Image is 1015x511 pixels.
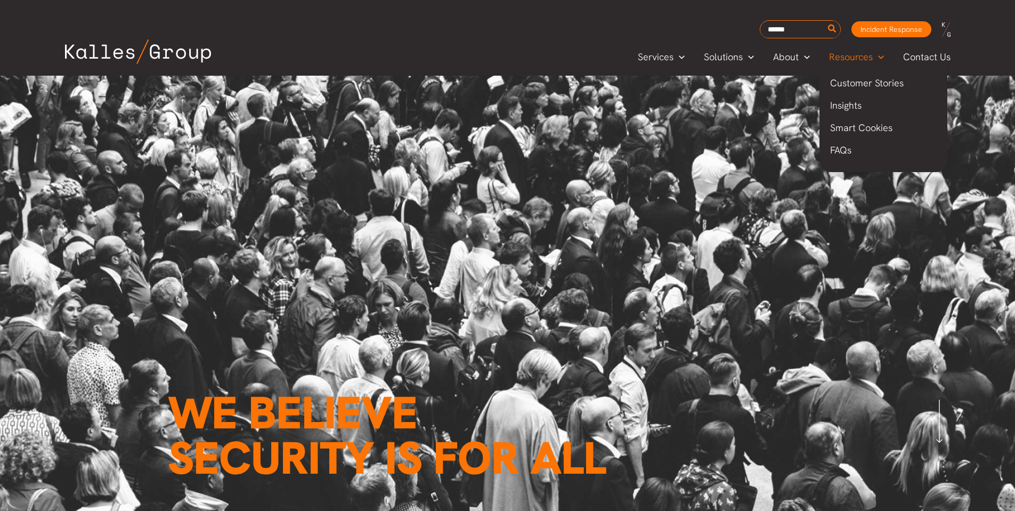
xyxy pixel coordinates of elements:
[704,49,743,65] span: Solutions
[628,48,961,66] nav: Primary Site Navigation
[819,94,947,117] a: Insights
[851,21,931,37] a: Incident Response
[819,139,947,161] a: FAQs
[830,77,904,89] span: Customer Stories
[168,383,606,488] span: We believe Security is for all
[819,49,894,65] a: ResourcesMenu Toggle
[628,49,694,65] a: ServicesMenu Toggle
[829,49,873,65] span: Resources
[830,144,851,156] span: FAQs
[830,99,862,111] span: Insights
[826,21,839,38] button: Search
[773,49,799,65] span: About
[819,72,947,94] a: Customer Stories
[903,49,951,65] span: Contact Us
[65,39,211,64] img: Kalles Group
[743,49,754,65] span: Menu Toggle
[694,49,764,65] a: SolutionsMenu Toggle
[638,49,673,65] span: Services
[819,117,947,139] a: Smart Cookies
[873,49,884,65] span: Menu Toggle
[673,49,685,65] span: Menu Toggle
[830,121,892,134] span: Smart Cookies
[799,49,810,65] span: Menu Toggle
[894,49,961,65] a: Contact Us
[764,49,819,65] a: AboutMenu Toggle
